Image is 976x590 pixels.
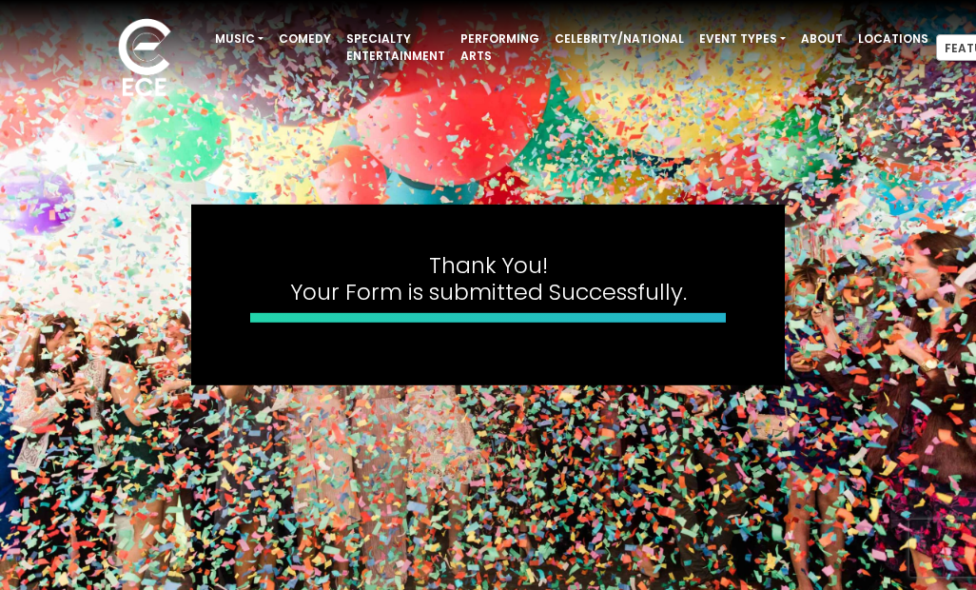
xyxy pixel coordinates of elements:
[453,23,547,72] a: Performing Arts
[271,23,339,55] a: Comedy
[339,23,453,72] a: Specialty Entertainment
[850,23,936,55] a: Locations
[250,252,726,305] h4: Thank You! Your Form is submitted Successfully.
[547,23,692,55] a: Celebrity/National
[97,13,192,106] img: ece_new_logo_whitev2-1.png
[207,23,271,55] a: Music
[692,23,793,55] a: Event Types
[793,23,850,55] a: About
